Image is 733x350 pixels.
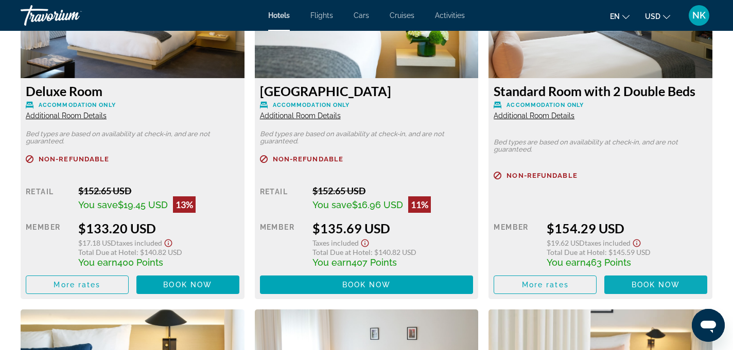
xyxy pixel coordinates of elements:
div: Member [494,220,538,268]
span: Total Due at Hotel [78,248,136,256]
div: Retail [26,185,71,213]
div: $133.20 USD [78,220,239,236]
span: More rates [54,281,100,289]
span: en [610,12,620,21]
button: Show Taxes and Fees disclaimer [162,236,174,248]
span: Non-refundable [273,156,343,162]
span: $16.96 USD [352,199,403,210]
div: $154.29 USD [547,220,707,236]
button: Book now [604,275,707,294]
span: Taxes included [585,238,631,247]
span: More rates [522,281,569,289]
span: Book now [163,281,212,289]
h3: Deluxe Room [26,83,239,99]
div: : $140.82 USD [312,248,473,256]
a: Flights [310,11,333,20]
button: Book now [260,275,474,294]
a: Cruises [390,11,414,20]
button: More rates [26,275,129,294]
span: Book now [342,281,391,289]
span: NK [692,10,706,21]
iframe: Button to launch messaging window [692,309,725,342]
div: $152.65 USD [312,185,473,196]
button: Change currency [645,9,670,24]
span: You save [312,199,352,210]
span: Additional Room Details [260,112,341,120]
a: Travorium [21,2,124,29]
div: 11% [408,196,431,213]
div: Retail [260,185,305,213]
span: USD [645,12,660,21]
a: Hotels [268,11,290,20]
a: Cars [354,11,369,20]
span: 400 Points [117,257,163,268]
div: Member [26,220,71,268]
span: $19.62 USD [547,238,585,247]
span: Non-refundable [39,156,109,162]
h3: [GEOGRAPHIC_DATA] [260,83,474,99]
button: Book now [136,275,239,294]
button: Show Taxes and Fees disclaimer [631,236,643,248]
div: 13% [173,196,196,213]
a: Activities [435,11,465,20]
button: More rates [494,275,597,294]
span: $17.18 USD [78,238,116,247]
span: Book now [632,281,680,289]
span: Accommodation Only [273,102,350,108]
span: Additional Room Details [494,112,574,120]
span: Total Due at Hotel [312,248,371,256]
p: Bed types are based on availability at check-in, and are not guaranteed. [260,131,474,145]
button: Show Taxes and Fees disclaimer [359,236,371,248]
span: You earn [78,257,117,268]
p: Bed types are based on availability at check-in, and are not guaranteed. [494,139,707,153]
span: Accommodation Only [39,102,116,108]
span: Additional Room Details [26,112,107,120]
span: You earn [312,257,352,268]
span: You earn [547,257,586,268]
div: : $145.59 USD [547,248,707,256]
button: Change language [610,9,630,24]
span: Non-refundable [507,172,577,179]
div: Member [260,220,305,268]
div: : $140.82 USD [78,248,239,256]
span: Taxes included [312,238,359,247]
div: $135.69 USD [312,220,473,236]
span: 463 Points [586,257,631,268]
button: User Menu [686,5,712,26]
span: Total Due at Hotel [547,248,605,256]
span: You save [78,199,118,210]
div: $152.65 USD [78,185,239,196]
span: Accommodation Only [507,102,584,108]
span: 407 Points [352,257,397,268]
h3: Standard Room with 2 Double Beds [494,83,707,99]
span: $19.45 USD [118,199,168,210]
p: Bed types are based on availability at check-in, and are not guaranteed. [26,131,239,145]
span: Taxes included [116,238,162,247]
